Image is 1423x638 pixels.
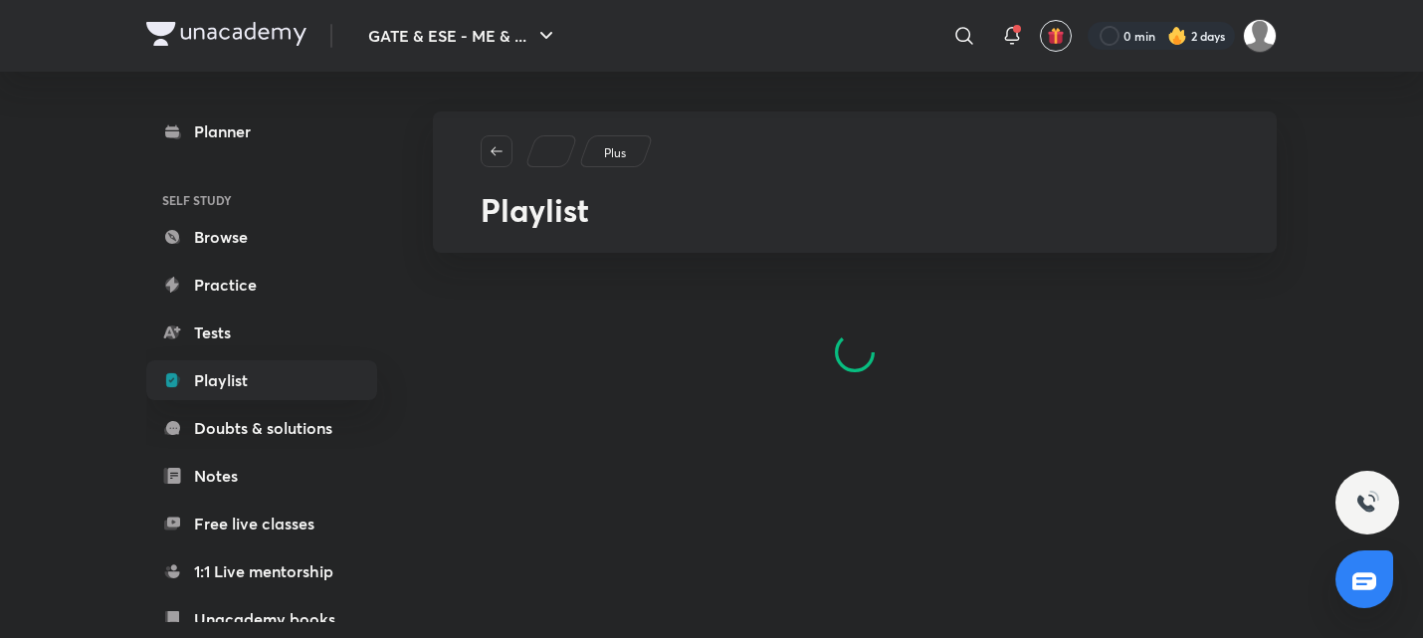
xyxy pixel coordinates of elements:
a: Planner [146,111,377,151]
a: Doubts & solutions [146,408,377,448]
a: Practice [146,265,377,305]
a: Tests [146,313,377,352]
a: Free live classes [146,504,377,543]
button: avatar [1040,20,1072,52]
img: Company Logo [146,22,306,46]
span: Playlist [481,188,589,231]
img: Manasi Raut [1243,19,1277,53]
a: Playlist [146,360,377,400]
h6: SELF STUDY [146,183,377,217]
a: 1:1 Live mentorship [146,551,377,591]
a: Company Logo [146,22,306,51]
a: Notes [146,456,377,496]
a: Browse [146,217,377,257]
img: avatar [1047,27,1065,45]
a: Plus [601,144,630,162]
button: GATE & ESE - ME & ... [356,16,570,56]
p: Plus [604,144,626,162]
img: ttu [1355,491,1379,515]
img: streak [1167,26,1187,46]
